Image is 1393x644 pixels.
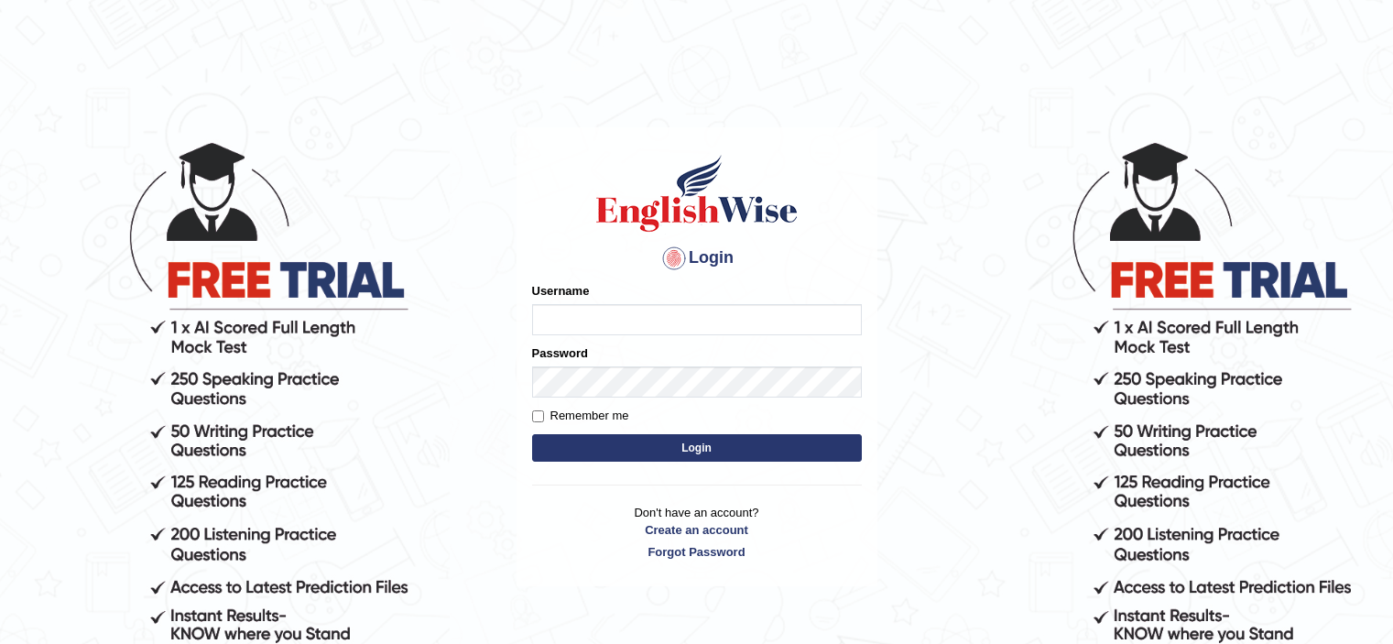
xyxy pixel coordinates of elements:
[532,521,862,539] a: Create an account
[532,410,544,422] input: Remember me
[532,434,862,462] button: Login
[593,152,801,235] img: Logo of English Wise sign in for intelligent practice with AI
[532,504,862,561] p: Don't have an account?
[532,407,629,425] label: Remember me
[532,344,588,362] label: Password
[532,282,590,300] label: Username
[532,244,862,273] h4: Login
[532,543,862,561] a: Forgot Password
